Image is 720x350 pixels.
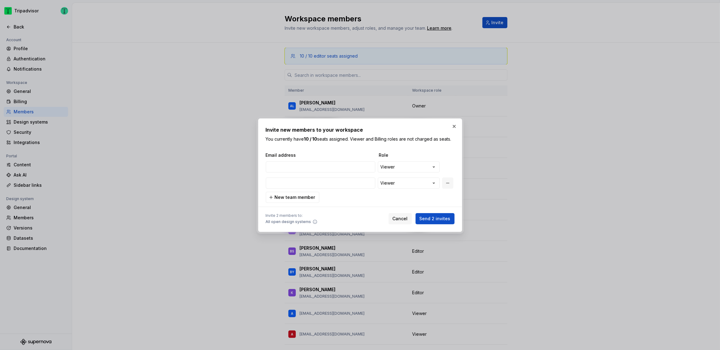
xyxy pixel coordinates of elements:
[379,152,441,158] span: Role
[420,216,451,222] span: Send 2 invites
[304,136,317,142] b: 10 / 10
[266,192,319,203] button: New team member
[266,136,455,142] p: You currently have seats assigned. Viewer and Billing roles are not charged as seats.
[266,126,455,133] h2: Invite new members to your workspace
[266,213,317,218] span: Invite 2 members to:
[275,194,315,200] span: New team member
[266,152,377,158] span: Email address
[416,213,455,224] button: Send 2 invites
[389,213,412,224] button: Cancel
[393,216,408,222] span: Cancel
[266,219,311,224] span: All open design systems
